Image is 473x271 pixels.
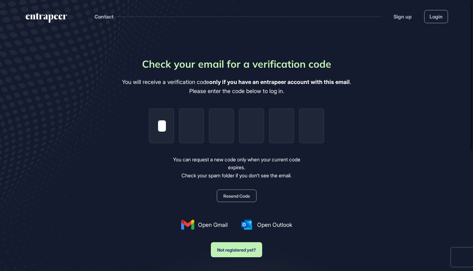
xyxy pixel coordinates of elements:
div: You will receive a verification code . Please enter the code below to log in. [122,78,351,96]
a: Open Gmail [181,220,228,230]
button: Not registered yet? [211,242,262,257]
div: Check your email for a verification code [142,56,331,71]
span: Open Outlook [257,221,292,229]
button: Contact [94,13,114,21]
button: Resend Code [217,190,257,202]
b: only if you have an entrapeer account with this email [209,79,350,85]
a: Not registered yet? [211,236,262,257]
a: Sign up [394,13,412,20]
div: You can request a new code only when your current code expires. Check your spam folder if you don... [164,156,309,180]
a: Open Outlook [240,220,292,230]
a: entrapeer-logo [25,13,68,25]
a: Login [424,10,448,23]
span: Open Gmail [198,221,228,229]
